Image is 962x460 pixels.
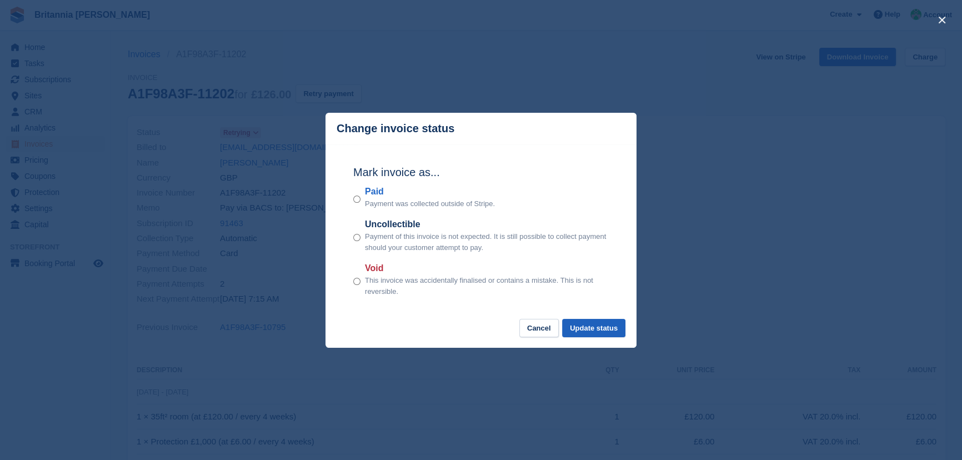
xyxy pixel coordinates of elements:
p: This invoice was accidentally finalised or contains a mistake. This is not reversible. [365,275,609,297]
h2: Mark invoice as... [353,164,609,181]
label: Void [365,262,609,275]
p: Payment was collected outside of Stripe. [365,198,495,209]
label: Uncollectible [365,218,609,231]
button: Update status [562,319,625,337]
p: Payment of this invoice is not expected. It is still possible to collect payment should your cust... [365,231,609,253]
label: Paid [365,185,495,198]
p: Change invoice status [337,122,454,135]
button: close [933,11,951,29]
button: Cancel [519,319,559,337]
